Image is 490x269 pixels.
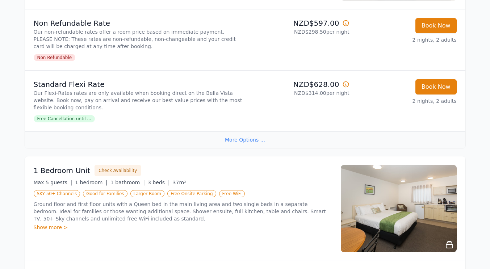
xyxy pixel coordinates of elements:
div: More Options ... [25,131,465,148]
span: Good for Families [83,190,127,197]
span: 3 beds | [148,180,170,185]
span: Larger Room [130,190,165,197]
p: Ground floor and first floor units with a Queen bed in the main living area and two single beds i... [34,201,332,222]
p: 2 nights, 2 adults [355,97,457,105]
span: Free WiFi [219,190,245,197]
p: NZD$314.00 per night [248,89,349,97]
button: Check Availability [95,165,141,176]
span: 1 bedroom | [75,180,108,185]
span: Free Cancellation until ... [34,115,95,122]
p: NZD$298.50 per night [248,28,349,35]
p: NZD$597.00 [248,18,349,28]
span: 37m² [173,180,186,185]
button: Book Now [415,18,457,33]
span: Non Refundable [34,54,76,61]
div: Show more > [34,224,332,231]
p: Non Refundable Rate [34,18,242,28]
button: Book Now [415,79,457,94]
h3: 1 Bedroom Unit [34,165,91,176]
p: NZD$628.00 [248,79,349,89]
span: 1 bathroom | [110,180,145,185]
span: Free Onsite Parking [167,190,216,197]
p: Our Flexi-Rates rates are only available when booking direct on the Bella Vista website. Book now... [34,89,242,111]
p: Our non-refundable rates offer a room price based on immediate payment. PLEASE NOTE: These rates ... [34,28,242,50]
span: Max 5 guests | [34,180,72,185]
p: 2 nights, 2 adults [355,36,457,43]
span: SKY 50+ Channels [34,190,80,197]
p: Standard Flexi Rate [34,79,242,89]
